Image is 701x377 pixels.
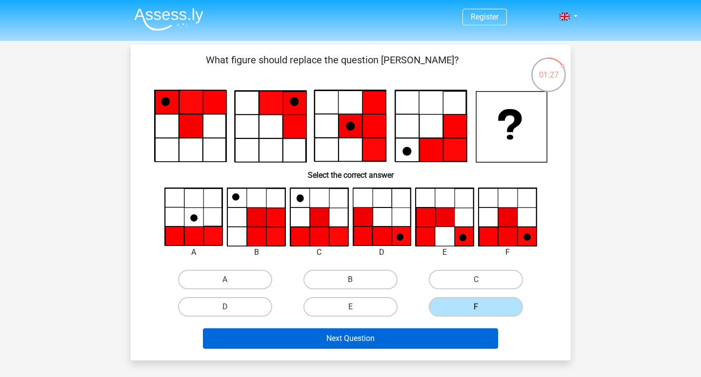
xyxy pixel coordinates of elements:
label: F [429,297,523,317]
h6: Select the correct answer [146,163,555,180]
label: A [178,270,272,289]
div: D [345,246,419,258]
button: Next Question [203,328,498,349]
div: E [408,246,481,258]
a: Register [471,12,499,21]
img: Assessly [134,8,203,31]
label: C [429,270,523,289]
label: D [178,297,272,317]
div: B [220,246,293,258]
label: E [303,297,398,317]
label: B [303,270,398,289]
div: C [282,246,356,258]
p: What figure should replace the question [PERSON_NAME]? [146,53,519,82]
div: 01:27 [530,57,567,81]
div: F [471,246,544,258]
div: A [157,246,231,258]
